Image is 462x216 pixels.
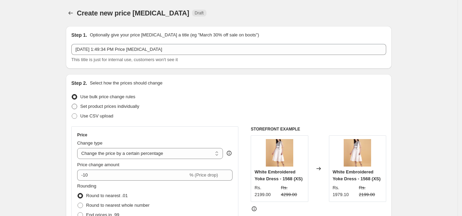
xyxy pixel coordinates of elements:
[77,170,188,181] input: -15
[281,184,305,198] strike: Rs. 4299.00
[90,32,259,38] p: Optionally give your price [MEDICAL_DATA] a title (eg "March 30% off sale on boots")
[77,183,96,189] span: Rounding
[77,132,87,138] h3: Price
[71,44,386,55] input: 30% off holiday sale
[80,94,135,99] span: Use bulk price change rules
[77,9,189,17] span: Create new price [MEDICAL_DATA]
[86,193,128,198] span: Round to nearest .01
[226,150,233,157] div: help
[195,10,204,16] span: Draft
[80,113,113,118] span: Use CSV upload
[86,203,150,208] span: Round to nearest whole number
[344,139,371,167] img: SI-1811202401_1_80x.jpg
[254,184,278,198] div: Rs. 2199.00
[333,184,356,198] div: Rs. 1979.10
[77,162,119,167] span: Price change amount
[71,80,87,87] h2: Step 2.
[77,140,103,146] span: Change type
[333,169,381,181] span: White Embroidered Yoke Dress - 1568 (XS)
[71,32,87,38] h2: Step 1.
[71,57,178,62] span: This title is just for internal use, customers won't see it
[359,184,382,198] strike: Rs. 2199.00
[90,80,163,87] p: Select how the prices should change
[266,139,293,167] img: SI-1811202401_1_80x.jpg
[254,169,303,181] span: White Embroidered Yoke Dress - 1568 (XS)
[251,126,386,132] h6: STOREFRONT EXAMPLE
[189,172,218,178] span: % (Price drop)
[80,104,139,109] span: Set product prices individually
[66,8,75,18] button: Price change jobs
